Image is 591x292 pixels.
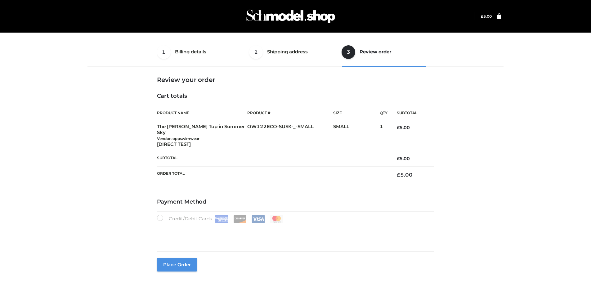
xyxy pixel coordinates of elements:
bdi: 5.00 [481,14,492,19]
h4: Payment Method [157,199,434,205]
small: Vendor: oppswimwear [157,136,199,141]
img: Schmodel Admin 964 [244,4,337,29]
th: Subtotal [387,106,434,120]
h3: Review your order [157,76,434,83]
span: £ [397,156,400,161]
td: The [PERSON_NAME] Top in Summer Sky [DIRECT TEST] [157,120,248,151]
td: 1 [380,120,387,151]
img: Mastercard [270,215,283,223]
label: Credit/Debit Cards [157,215,284,223]
th: Qty [380,106,387,120]
iframe: Secure payment input frame [156,222,433,245]
th: Order Total [157,166,388,183]
th: Product Name [157,106,248,120]
a: £5.00 [481,14,492,19]
span: £ [397,125,400,130]
img: Amex [215,215,228,223]
button: Place order [157,258,197,272]
bdi: 5.00 [397,156,410,161]
bdi: 5.00 [397,172,413,178]
th: Size [333,106,377,120]
th: Product # [247,106,333,120]
img: Discover [233,215,247,223]
span: £ [397,172,400,178]
bdi: 5.00 [397,125,410,130]
h4: Cart totals [157,93,434,100]
th: Subtotal [157,151,388,166]
td: OW122ECO-SUSK-_-SMALL [247,120,333,151]
span: £ [481,14,483,19]
img: Visa [252,215,265,223]
td: SMALL [333,120,380,151]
